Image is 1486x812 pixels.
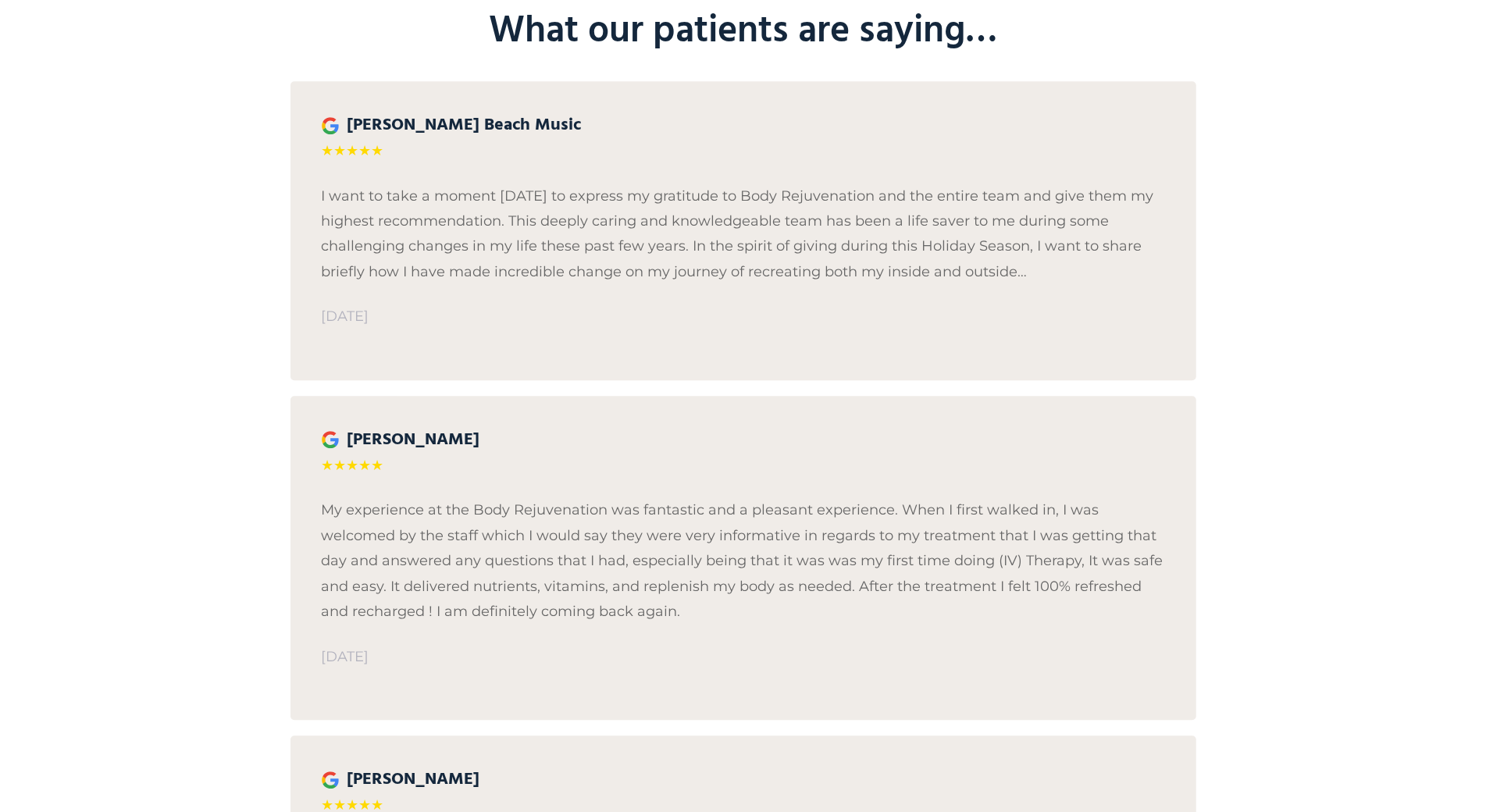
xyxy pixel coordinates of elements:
[322,304,1165,329] p: [DATE]
[322,183,1165,285] p: I want to take a moment [DATE] to express my gratitude to Body Rejuvenation and the entire team a...
[322,644,1165,669] p: [DATE]
[322,138,1165,163] p: ★★★★★
[322,453,1165,478] p: ★★★★★
[290,5,1196,58] h2: What our patients are saying…
[347,426,480,454] strong: [PERSON_NAME]
[322,497,1165,624] p: My experience at the Body Rejuvenation was fantastic and a pleasant experience. When I first walk...
[347,766,480,793] strong: [PERSON_NAME]
[347,112,582,139] strong: [PERSON_NAME] Beach Music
